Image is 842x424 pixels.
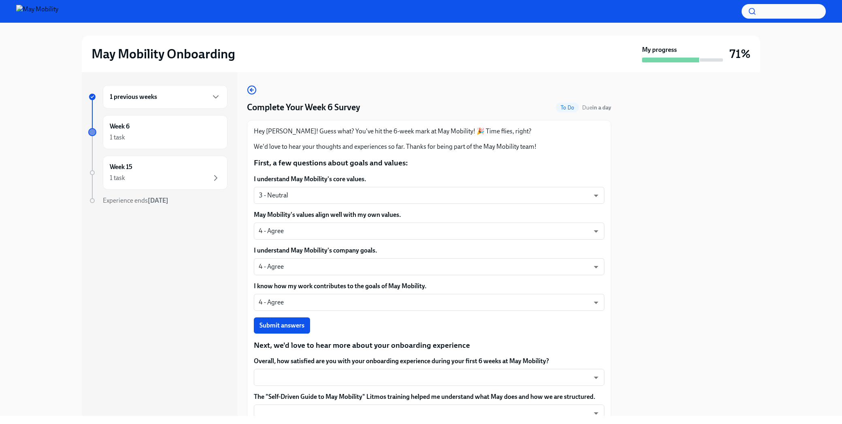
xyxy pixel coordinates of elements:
h3: 71% [729,47,751,61]
h2: May Mobility Onboarding [91,46,235,62]
label: I understand May Mobility's core values. [254,175,604,184]
div: 1 task [110,173,125,182]
div: ​ [254,405,604,422]
button: Submit answers [254,317,310,334]
span: August 20th, 2025 09:00 [582,104,611,111]
div: 3 - Neutral [254,187,604,204]
img: May Mobility [16,5,58,18]
div: ​ [254,369,604,386]
h6: Week 15 [110,163,132,171]
h6: Week 6 [110,122,130,131]
div: 4 - Agree [254,258,604,275]
strong: in a day [592,104,611,111]
a: Week 151 task [88,156,228,190]
label: The "Self-Driven Guide to May Mobility" Litmos training helped me understand what May does and ho... [254,392,604,401]
div: 1 previous weeks [103,85,228,109]
span: To Do [556,105,579,111]
p: We'd love to hear your thoughts and experiences so far. Thanks for being part of the May Mobility... [254,142,604,151]
p: First, a few questions about goals and values: [254,158,604,168]
div: 4 - Agree [254,294,604,311]
h4: Complete Your Week 6 Survey [247,101,360,113]
label: I understand May Mobility's company goals. [254,246,604,255]
span: Due [582,104,611,111]
strong: My progress [642,45,677,54]
div: 1 task [110,133,125,142]
strong: [DATE] [148,197,168,204]
span: Submit answers [259,321,304,330]
label: Overall, how satisfied are you with your onboarding experience during your first 6 weeks at May M... [254,357,604,366]
h6: 1 previous weeks [110,92,157,101]
label: May Mobility's values align well with my own values. [254,210,604,219]
p: Hey [PERSON_NAME]! Guess what? You've hit the 6-week mark at May Mobility! 🎉 Time flies, right? [254,127,604,136]
a: Week 61 task [88,115,228,149]
label: I know how my work contributes to the goals of May Mobility. [254,282,604,291]
span: Experience ends [103,197,168,204]
div: 4 - Agree [254,223,604,240]
p: Next, we'd love to hear more about your onboarding experience [254,340,604,351]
